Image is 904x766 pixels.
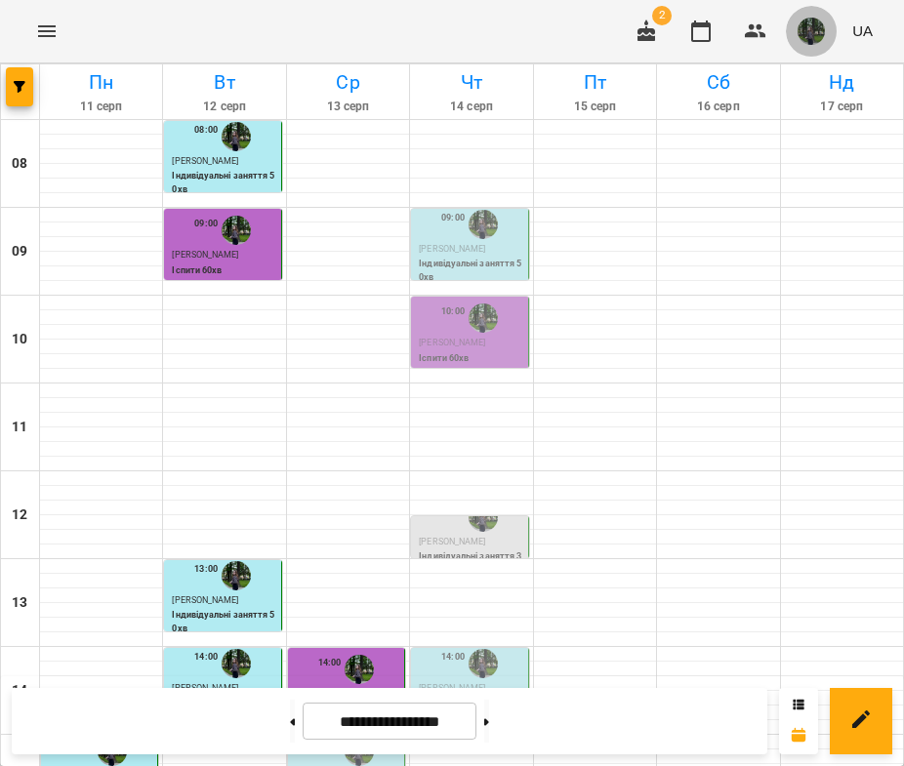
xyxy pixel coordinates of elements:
h6: Пн [43,67,159,98]
span: [PERSON_NAME] [419,338,485,347]
img: Ангеліна Кривак [222,561,251,590]
h6: 16 серп [660,98,776,116]
button: Menu [23,8,70,55]
img: Ангеліна Кривак [469,649,498,678]
span: UA [852,20,873,41]
img: Ангеліна Кривак [469,503,498,532]
img: Ангеліна Кривак [222,649,251,678]
p: Індивідуальні заняття 50хв [419,258,523,284]
h6: 17 серп [784,98,900,116]
span: [PERSON_NAME] [419,244,485,254]
img: Ангеліна Кривак [222,122,251,151]
span: [PERSON_NAME] [172,156,238,166]
h6: 14 серп [413,98,529,116]
h6: Ср [290,67,406,98]
span: [PERSON_NAME] [172,250,238,260]
h6: Нд [784,67,900,98]
label: 08:00 [194,123,218,137]
h6: 12 [12,504,27,526]
h6: 15 серп [537,98,653,116]
h6: 13 серп [290,98,406,116]
button: UA [844,13,881,49]
h6: Пт [537,67,653,98]
p: Індивідуальні заняття 30 хв. [419,550,523,577]
p: Іспити 60хв [419,352,523,366]
p: Індивідуальні заняття 50хв [172,609,276,635]
label: 14:00 [441,650,465,664]
h6: 09 [12,241,27,262]
h6: 12 серп [166,98,282,116]
img: 295700936d15feefccb57b2eaa6bd343.jpg [798,18,825,45]
img: Ангеліна Кривак [469,303,498,333]
h6: 10 [12,329,27,350]
label: 09:00 [194,217,218,230]
img: Ангеліна Кривак [469,210,498,239]
p: Індивідуальні заняття 50хв [172,170,276,196]
h6: 13 [12,592,27,614]
h6: 11 [12,417,27,438]
label: 09:00 [441,211,465,224]
label: 10:00 [441,304,465,318]
p: Іспити 60хв [172,264,276,278]
h6: Чт [413,67,529,98]
label: 14:00 [318,656,342,669]
label: 13:00 [194,562,218,576]
label: 14:00 [194,650,218,664]
span: [PERSON_NAME] [172,595,238,605]
span: 2 [652,6,672,25]
img: Ангеліна Кривак [222,216,251,245]
h6: Сб [660,67,776,98]
h6: 08 [12,153,27,175]
span: [PERSON_NAME] [419,537,485,546]
h6: 11 серп [43,98,159,116]
h6: Вт [166,67,282,98]
img: Ангеліна Кривак [345,655,374,684]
